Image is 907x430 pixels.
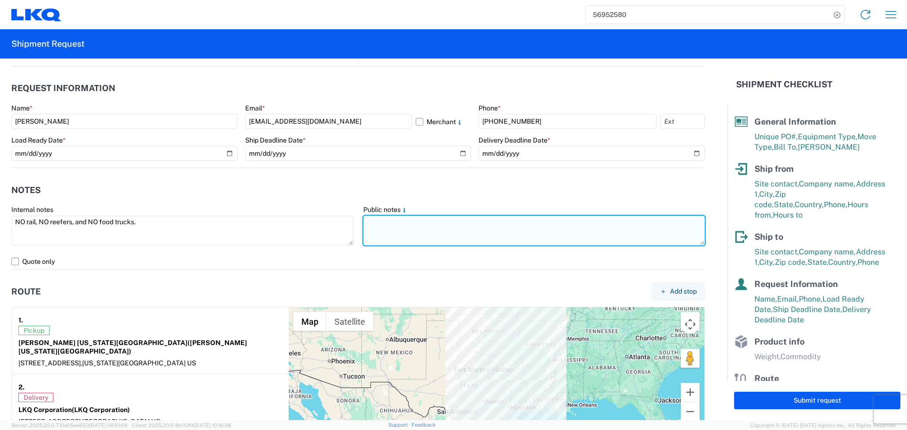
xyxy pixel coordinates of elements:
span: Pickup [18,326,50,335]
span: [STREET_ADDRESS], [18,418,82,425]
label: Phone [479,104,501,112]
button: Show street map [293,312,326,331]
label: Public notes [363,205,408,214]
input: Ext [660,114,705,129]
h2: Request Information [11,84,115,93]
span: Server: 2025.20.0-710e05ee653 [11,422,128,428]
button: Zoom out [681,402,700,421]
label: Quote only [11,254,705,269]
span: Zip code, [775,258,807,267]
span: General Information [754,117,836,126]
button: Add stop [652,283,705,300]
span: Country, [795,200,824,209]
span: State, [774,200,795,209]
span: Site contact, [754,179,799,188]
h2: Notes [11,185,41,195]
span: Client: 2025.20.0-8b113f4 [132,422,231,428]
span: Ship from [754,164,794,174]
strong: 1. [18,314,23,326]
a: Support [388,422,412,428]
button: Show satellite imagery [326,312,373,331]
span: Hours to [773,211,803,219]
span: ([PERSON_NAME] [US_STATE][GEOGRAPHIC_DATA]) [18,339,247,355]
span: Phone, [824,200,847,209]
span: (LKQ Corporation) [72,406,130,413]
h2: Shipment Checklist [736,79,832,90]
span: Country, [828,258,857,267]
span: Ship Deadline Date, [773,305,842,314]
button: Drag Pegman onto the map to open Street View [681,349,700,368]
h2: Route [11,287,41,296]
span: [DATE] 09:51:04 [89,422,128,428]
span: Weight, [754,352,780,361]
span: Commodity [780,352,821,361]
span: [US_STATE][GEOGRAPHIC_DATA] US [82,359,196,367]
label: Merchant [416,114,471,129]
button: Toggle fullscreen view [681,312,700,331]
input: Shipment, tracking or reference number [586,6,830,24]
span: Product info [754,337,804,346]
span: Company name, [799,179,856,188]
label: Internal notes [11,205,53,214]
strong: LKQ Corporation [18,406,130,413]
span: [STREET_ADDRESS], [18,359,82,367]
h2: Shipment Request [11,38,85,50]
span: Delivery [18,393,53,402]
label: Ship Deadline Date [245,136,306,144]
strong: [PERSON_NAME] [US_STATE][GEOGRAPHIC_DATA] [18,339,247,355]
button: Submit request [734,392,900,409]
span: Bill To, [774,143,798,152]
label: Email [245,104,265,112]
span: Ship to [754,232,783,242]
span: Email, [777,295,799,304]
span: Copyright © [DATE]-[DATE] Agistix Inc., All Rights Reserved [750,421,896,430]
button: Map camera controls [681,315,700,334]
a: Feedback [411,422,436,428]
span: Equipment Type, [798,132,857,141]
span: Route [754,373,779,383]
label: Load Ready Date [11,136,66,144]
span: Company name, [799,247,856,256]
strong: 2. [18,381,25,393]
span: City, [759,258,775,267]
label: Name [11,104,33,112]
span: Phone [857,258,879,267]
span: Unique PO#, [754,132,798,141]
button: Zoom in [681,383,700,402]
span: [GEOGRAPHIC_DATA] US [82,418,160,425]
span: Phone, [799,295,822,304]
span: City, [759,190,775,199]
span: Site contact, [754,247,799,256]
label: Delivery Deadline Date [479,136,550,144]
span: Request Information [754,279,838,289]
span: Name, [754,295,777,304]
span: [PERSON_NAME] [798,143,860,152]
span: State, [807,258,828,267]
span: Add stop [670,287,697,296]
span: [DATE] 10:16:38 [194,422,231,428]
